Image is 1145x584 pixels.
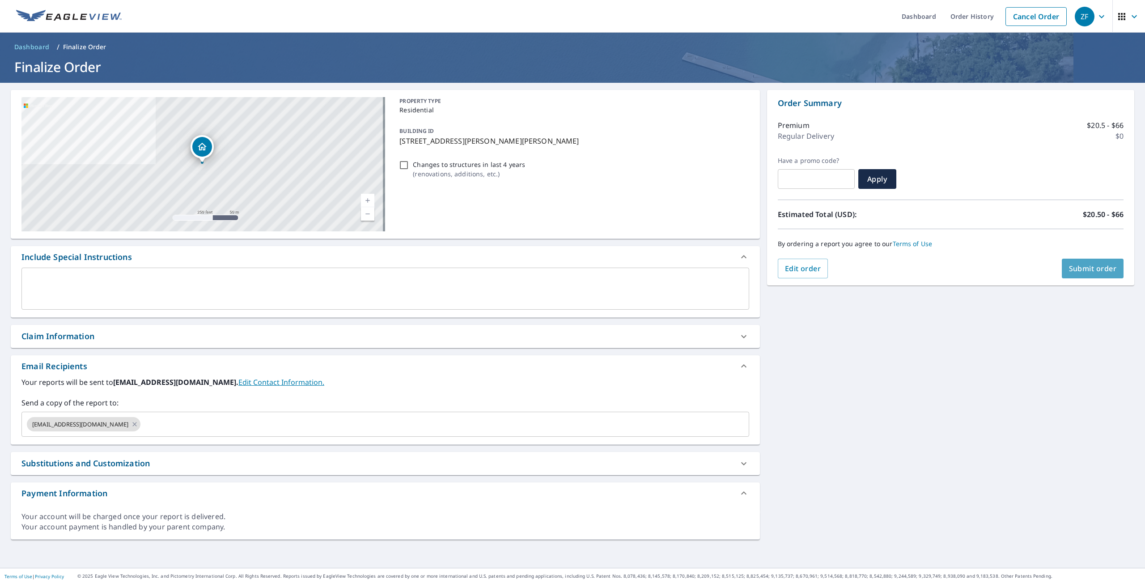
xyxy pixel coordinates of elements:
p: [STREET_ADDRESS][PERSON_NAME][PERSON_NAME] [399,136,745,146]
div: Dropped pin, building 1, Residential property, 1061 Witham Rd Muskegon, MI 49445 [191,135,214,163]
div: Substitutions and Customization [11,452,760,475]
a: Dashboard [11,40,53,54]
p: $0 [1115,131,1124,141]
a: Cancel Order [1005,7,1067,26]
label: Send a copy of the report to: [21,397,749,408]
div: ZF [1075,7,1094,26]
p: | [4,574,64,579]
p: BUILDING ID [399,127,434,135]
p: Premium [778,120,810,131]
div: Payment Information [11,482,760,504]
span: Dashboard [14,43,50,51]
p: $20.50 - $66 [1083,209,1124,220]
div: Claim Information [11,325,760,348]
p: Finalize Order [63,43,106,51]
p: By ordering a report you agree to our [778,240,1124,248]
div: Claim Information [21,330,94,342]
div: Your account payment is handled by your parent company. [21,522,749,532]
a: EditContactInfo [238,377,324,387]
button: Submit order [1062,259,1124,278]
div: [EMAIL_ADDRESS][DOMAIN_NAME] [27,417,140,431]
div: Substitutions and Customization [21,457,150,469]
div: Include Special Instructions [21,251,132,263]
div: Include Special Instructions [11,246,760,268]
p: $20.5 - $66 [1087,120,1124,131]
button: Edit order [778,259,828,278]
h1: Finalize Order [11,58,1134,76]
span: [EMAIL_ADDRESS][DOMAIN_NAME] [27,420,134,429]
p: ( renovations, additions, etc. ) [413,169,525,179]
span: Submit order [1069,264,1117,273]
span: Edit order [785,264,821,273]
span: Apply [865,174,889,184]
label: Your reports will be sent to [21,377,749,388]
a: Privacy Policy [35,573,64,580]
a: Current Level 17, Zoom In [361,194,374,207]
img: EV Logo [16,10,122,23]
p: Regular Delivery [778,131,834,141]
a: Terms of Use [893,239,933,248]
p: Order Summary [778,97,1124,109]
p: Residential [399,105,745,115]
label: Have a promo code? [778,157,855,165]
div: Email Recipients [11,355,760,377]
div: Payment Information [21,487,107,499]
p: Estimated Total (USD): [778,209,951,220]
button: Apply [858,169,896,189]
div: Your account will be charged once your report is delivered. [21,512,749,522]
a: Terms of Use [4,573,32,580]
b: [EMAIL_ADDRESS][DOMAIN_NAME]. [113,377,238,387]
div: Email Recipients [21,360,87,372]
li: / [57,42,59,52]
a: Current Level 17, Zoom Out [361,207,374,221]
p: Changes to structures in last 4 years [413,160,525,169]
p: PROPERTY TYPE [399,97,745,105]
nav: breadcrumb [11,40,1134,54]
p: © 2025 Eagle View Technologies, Inc. and Pictometry International Corp. All Rights Reserved. Repo... [77,573,1141,580]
